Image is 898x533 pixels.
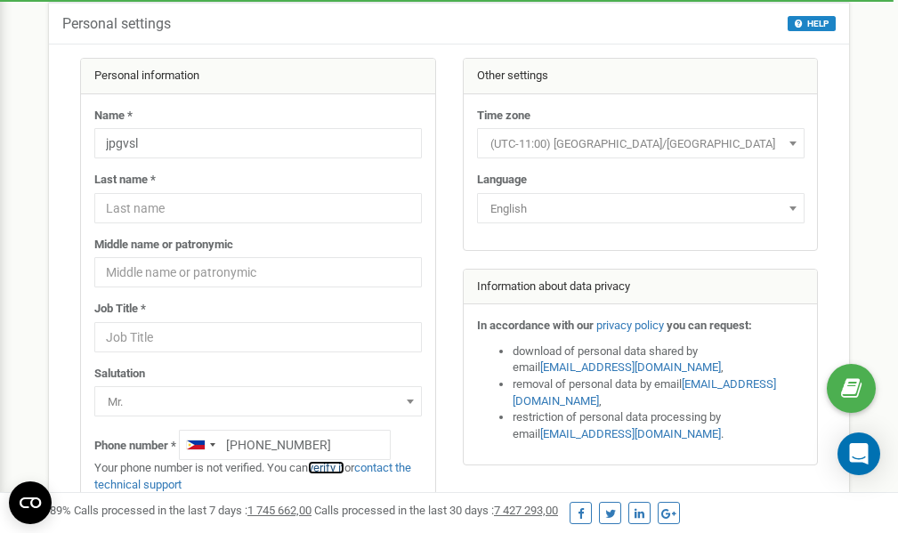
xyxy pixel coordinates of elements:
[180,431,221,459] div: Telephone country code
[788,16,836,31] button: HELP
[94,301,146,318] label: Job Title *
[74,504,311,517] span: Calls processed in the last 7 days :
[94,237,233,254] label: Middle name or patronymic
[837,432,880,475] div: Open Intercom Messenger
[483,197,798,222] span: English
[513,376,805,409] li: removal of personal data by email ,
[62,16,171,32] h5: Personal settings
[540,427,721,440] a: [EMAIL_ADDRESS][DOMAIN_NAME]
[483,132,798,157] span: (UTC-11:00) Pacific/Midway
[477,128,805,158] span: (UTC-11:00) Pacific/Midway
[477,193,805,223] span: English
[477,108,530,125] label: Time zone
[94,366,145,383] label: Salutation
[477,172,527,189] label: Language
[477,319,594,332] strong: In accordance with our
[94,438,176,455] label: Phone number *
[94,193,422,223] input: Last name
[94,322,422,352] input: Job Title
[494,504,558,517] u: 7 427 293,00
[94,257,422,287] input: Middle name or patronymic
[596,319,664,332] a: privacy policy
[101,390,416,415] span: Mr.
[314,504,558,517] span: Calls processed in the last 30 days :
[667,319,752,332] strong: you can request:
[308,461,344,474] a: verify it
[513,377,776,408] a: [EMAIL_ADDRESS][DOMAIN_NAME]
[81,59,435,94] div: Personal information
[94,128,422,158] input: Name
[513,409,805,442] li: restriction of personal data processing by email .
[464,59,818,94] div: Other settings
[513,343,805,376] li: download of personal data shared by email ,
[464,270,818,305] div: Information about data privacy
[94,460,422,493] p: Your phone number is not verified. You can or
[94,461,411,491] a: contact the technical support
[247,504,311,517] u: 1 745 662,00
[94,386,422,416] span: Mr.
[94,172,156,189] label: Last name *
[9,481,52,524] button: Open CMP widget
[540,360,721,374] a: [EMAIL_ADDRESS][DOMAIN_NAME]
[179,430,391,460] input: +1-800-555-55-55
[94,108,133,125] label: Name *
